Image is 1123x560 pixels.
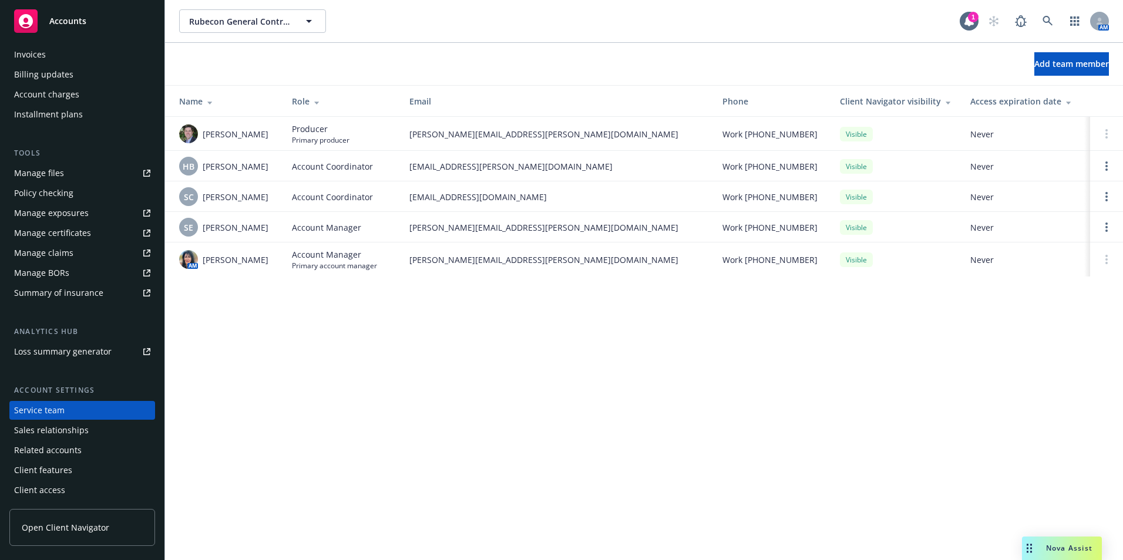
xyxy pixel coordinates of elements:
span: Work [PHONE_NUMBER] [722,128,818,140]
span: Never [970,160,1081,173]
div: Visible [840,190,873,204]
span: [PERSON_NAME] [203,128,268,140]
div: Phone [722,95,821,107]
div: Tools [9,147,155,159]
div: 1 [968,12,979,22]
img: photo [179,250,198,269]
span: Work [PHONE_NUMBER] [722,254,818,266]
a: Report a Bug [1009,9,1033,33]
div: Manage claims [14,244,73,262]
div: Role [292,95,391,107]
span: Never [970,191,1081,203]
span: [PERSON_NAME] [203,254,268,266]
div: Name [179,95,273,107]
div: Manage certificates [14,224,91,242]
span: Primary account manager [292,261,377,271]
div: Summary of insurance [14,284,103,302]
div: Visible [840,220,873,235]
span: Rubecon General Contracting, Inc. dba: Rubecon Builders Inc. [189,15,291,28]
span: Account Manager [292,248,377,261]
span: Work [PHONE_NUMBER] [722,191,818,203]
a: Manage files [9,164,155,183]
button: Add team member [1034,52,1109,76]
a: Start snowing [982,9,1006,33]
span: Account Manager [292,221,361,234]
span: Work [PHONE_NUMBER] [722,160,818,173]
a: Installment plans [9,105,155,124]
a: Switch app [1063,9,1087,33]
div: Account charges [14,85,79,104]
a: Policy checking [9,184,155,203]
button: Rubecon General Contracting, Inc. dba: Rubecon Builders Inc. [179,9,326,33]
img: photo [179,124,198,143]
div: Account settings [9,384,155,396]
a: Manage certificates [9,224,155,242]
a: Account charges [9,85,155,104]
div: Manage exposures [14,204,89,222]
a: Related accounts [9,441,155,460]
a: Sales relationships [9,421,155,440]
span: Never [970,221,1081,234]
a: Accounts [9,5,155,38]
div: Installment plans [14,105,83,124]
span: [PERSON_NAME] [203,221,268,234]
button: Nova Assist [1022,537,1102,560]
span: [EMAIL_ADDRESS][PERSON_NAME][DOMAIN_NAME] [409,160,704,173]
a: Manage claims [9,244,155,262]
a: Open options [1100,190,1114,204]
span: Never [970,254,1081,266]
span: [PERSON_NAME][EMAIL_ADDRESS][PERSON_NAME][DOMAIN_NAME] [409,128,704,140]
span: Work [PHONE_NUMBER] [722,221,818,234]
span: SC [184,191,194,203]
span: Account Coordinator [292,160,373,173]
span: HB [183,160,194,173]
div: Access expiration date [970,95,1081,107]
a: Billing updates [9,65,155,84]
div: Drag to move [1022,537,1037,560]
a: Client features [9,461,155,480]
span: Open Client Navigator [22,521,109,534]
div: Manage BORs [14,264,69,282]
a: Client access [9,481,155,500]
span: Primary producer [292,135,349,145]
span: Account Coordinator [292,191,373,203]
div: Visible [840,252,873,267]
span: Never [970,128,1081,140]
span: Accounts [49,16,86,26]
div: Related accounts [14,441,82,460]
span: Producer [292,123,349,135]
span: [PERSON_NAME][EMAIL_ADDRESS][PERSON_NAME][DOMAIN_NAME] [409,254,704,266]
div: Policy checking [14,184,73,203]
div: Visible [840,159,873,174]
a: Summary of insurance [9,284,155,302]
div: Sales relationships [14,421,89,440]
a: Manage BORs [9,264,155,282]
div: Service team [14,401,65,420]
span: SE [184,221,193,234]
div: Client features [14,461,72,480]
a: Open options [1100,159,1114,173]
div: Analytics hub [9,326,155,338]
div: Loss summary generator [14,342,112,361]
span: Nova Assist [1046,543,1092,553]
div: Email [409,95,704,107]
a: Open options [1100,220,1114,234]
span: [PERSON_NAME] [203,160,268,173]
div: Visible [840,127,873,141]
a: Manage exposures [9,204,155,222]
div: Billing updates [14,65,73,84]
span: [PERSON_NAME] [203,191,268,203]
span: Add team member [1034,58,1109,69]
a: Search [1036,9,1060,33]
div: Invoices [14,45,46,64]
a: Service team [9,401,155,420]
div: Client Navigator visibility [840,95,951,107]
span: [EMAIL_ADDRESS][DOMAIN_NAME] [409,191,704,203]
span: [PERSON_NAME][EMAIL_ADDRESS][PERSON_NAME][DOMAIN_NAME] [409,221,704,234]
div: Manage files [14,164,64,183]
div: Client access [14,481,65,500]
a: Loss summary generator [9,342,155,361]
a: Invoices [9,45,155,64]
